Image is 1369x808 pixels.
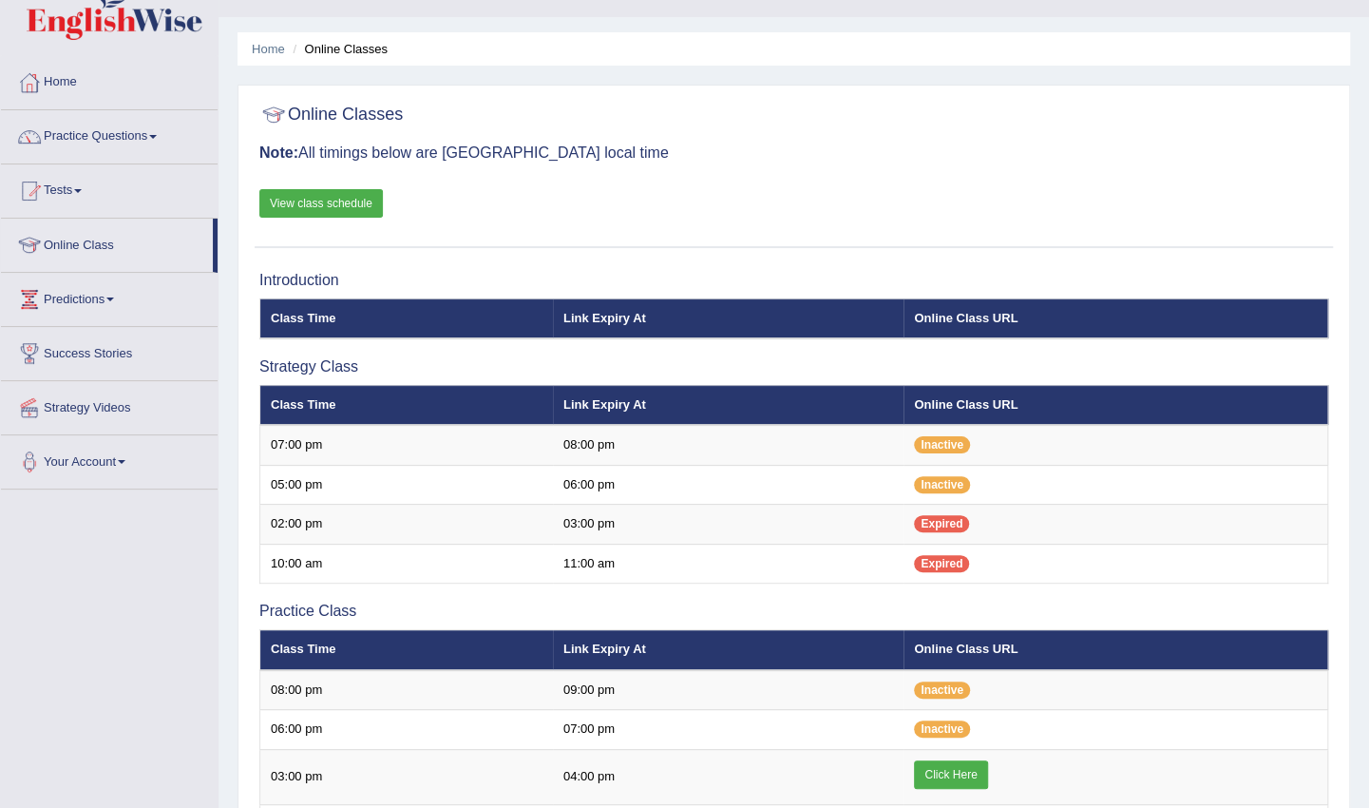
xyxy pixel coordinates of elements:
[260,298,553,338] th: Class Time
[260,670,553,710] td: 08:00 pm
[259,101,403,129] h2: Online Classes
[553,710,903,750] td: 07:00 pm
[288,40,388,58] li: Online Classes
[260,544,553,584] td: 10:00 am
[259,603,1328,620] h3: Practice Class
[260,385,553,425] th: Class Time
[914,555,969,572] span: Expired
[259,358,1328,375] h3: Strategy Class
[553,505,903,545] td: 03:00 pm
[260,710,553,750] td: 06:00 pm
[553,630,903,670] th: Link Expiry At
[260,425,553,465] td: 07:00 pm
[553,298,903,338] th: Link Expiry At
[553,749,903,804] td: 04:00 pm
[914,476,970,493] span: Inactive
[1,110,218,158] a: Practice Questions
[914,721,970,738] span: Inactive
[1,273,218,320] a: Predictions
[259,189,383,218] a: View class schedule
[1,381,218,429] a: Strategy Videos
[553,385,903,425] th: Link Expiry At
[1,435,218,483] a: Your Account
[1,219,213,266] a: Online Class
[1,56,218,104] a: Home
[914,515,969,532] span: Expired
[914,436,970,453] span: Inactive
[903,298,1327,338] th: Online Class URL
[259,144,298,161] b: Note:
[259,272,1328,289] h3: Introduction
[914,760,987,789] a: Click Here
[260,465,553,505] td: 05:00 pm
[914,682,970,699] span: Inactive
[903,385,1327,425] th: Online Class URL
[252,42,285,56] a: Home
[553,670,903,710] td: 09:00 pm
[1,164,218,212] a: Tests
[1,327,218,375] a: Success Stories
[260,749,553,804] td: 03:00 pm
[553,465,903,505] td: 06:00 pm
[903,630,1327,670] th: Online Class URL
[553,425,903,465] td: 08:00 pm
[259,144,1328,162] h3: All timings below are [GEOGRAPHIC_DATA] local time
[260,630,553,670] th: Class Time
[260,505,553,545] td: 02:00 pm
[553,544,903,584] td: 11:00 am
